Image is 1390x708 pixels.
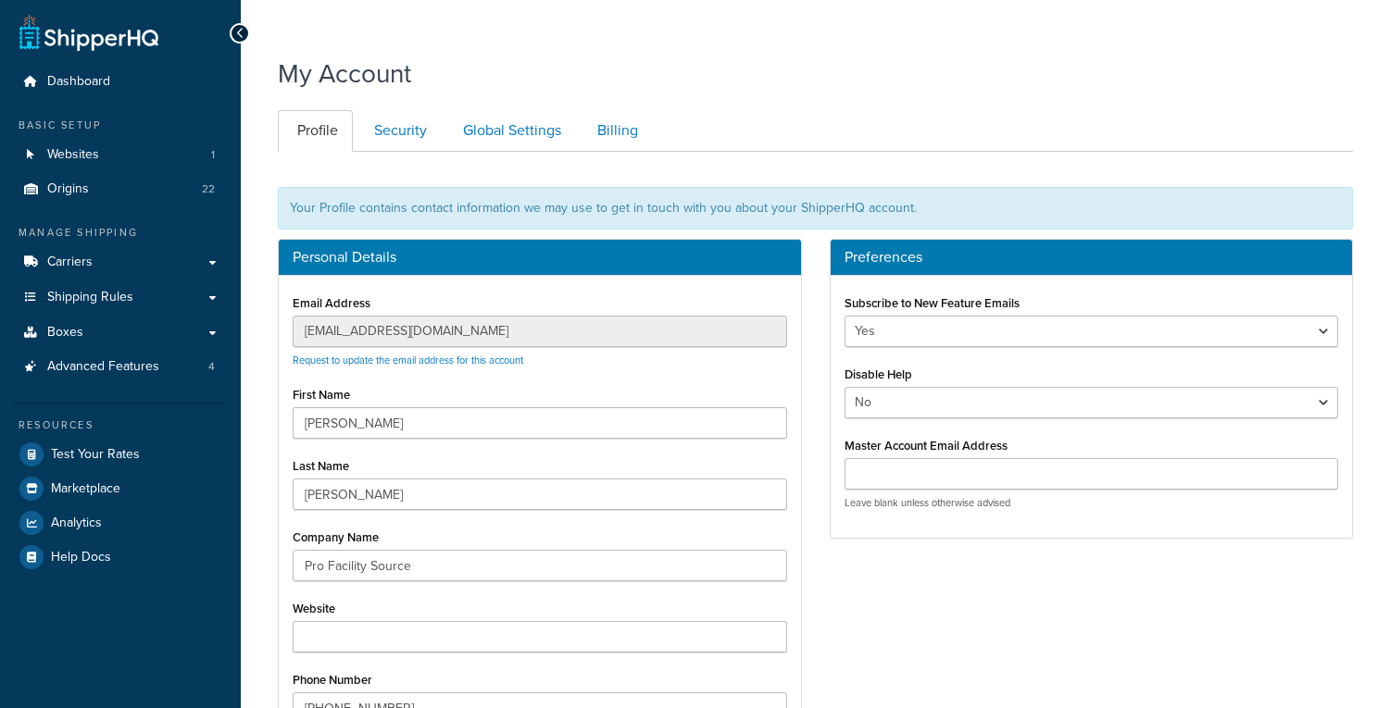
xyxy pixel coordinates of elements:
div: Your Profile contains contact information we may use to get in touch with you about your ShipperH... [278,187,1353,230]
span: Boxes [47,325,83,341]
label: Website [293,602,335,615]
p: Leave blank unless otherwise advised [845,496,1339,510]
label: Subscribe to New Feature Emails [845,296,1020,310]
a: Security [355,110,442,152]
span: Advanced Features [47,359,159,375]
a: Origins 22 [14,172,227,206]
span: Websites [47,147,99,163]
label: Company Name [293,530,379,544]
a: Carriers [14,245,227,279]
a: ShipperHQ Home [19,14,158,51]
h3: Personal Details [293,249,787,266]
a: Shipping Rules [14,280,227,315]
a: Advanced Features 4 [14,350,227,384]
span: Test Your Rates [51,447,140,463]
span: 1 [211,147,215,163]
label: Last Name [293,459,349,473]
a: Test Your Rates [14,438,227,471]
span: Carriers [47,255,93,270]
a: Dashboard [14,65,227,99]
li: Origins [14,172,227,206]
span: Analytics [51,515,102,531]
span: 4 [208,359,215,375]
span: Dashboard [47,74,110,90]
span: Help Docs [51,550,111,565]
li: Advanced Features [14,350,227,384]
h1: My Account [278,56,411,92]
li: Websites [14,138,227,172]
div: Basic Setup [14,118,227,133]
span: 22 [202,181,215,197]
span: Origins [47,181,89,197]
label: Disable Help [845,367,912,381]
a: Marketplace [14,472,227,505]
a: Global Settings [444,110,576,152]
a: Analytics [14,506,227,540]
a: Request to update the email address for this account [293,353,523,367]
a: Profile [278,110,353,152]
a: Boxes [14,316,227,350]
a: Billing [578,110,653,152]
div: Resources [14,417,227,433]
a: Websites 1 [14,138,227,172]
span: Shipping Rules [47,290,133,305]
label: Master Account Email Address [845,439,1008,453]
label: First Name [293,388,350,402]
a: Help Docs [14,540,227,574]
label: Phone Number [293,673,372,687]
h3: Preferences [845,249,1339,266]
span: Marketplace [51,481,120,497]
div: Manage Shipping [14,225,227,241]
label: Email Address [293,296,370,310]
